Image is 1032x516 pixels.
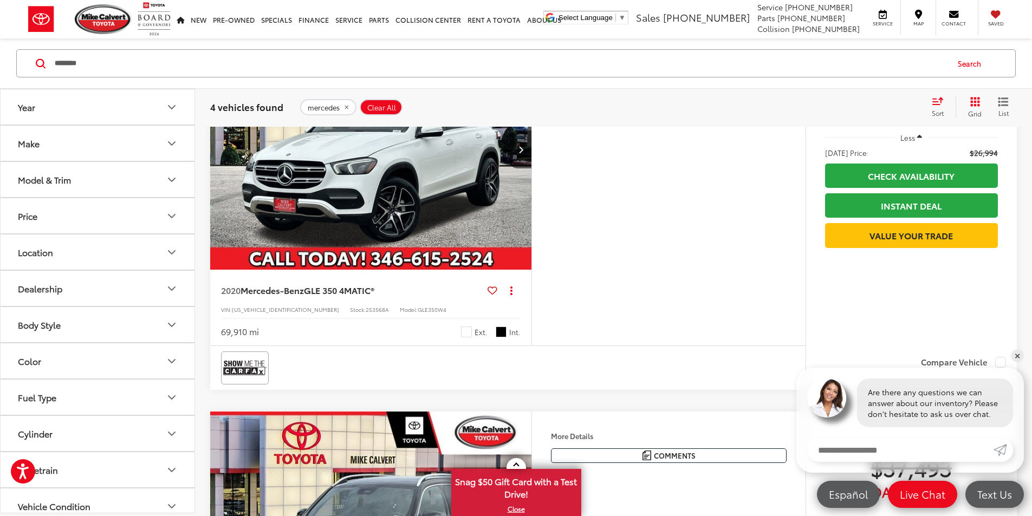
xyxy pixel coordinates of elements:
div: Cylinder [18,428,53,439]
img: Mike Calvert Toyota [75,4,132,34]
span: Comments [654,450,696,461]
div: 69,910 mi [221,325,259,338]
a: Check Availability [825,164,998,188]
div: Fuel Type [18,392,56,402]
span: Clear All [367,103,396,112]
span: 2020 [221,284,241,296]
span: GLE 350 4MATIC® [304,284,374,296]
div: Price [18,211,37,221]
input: Enter your message [807,438,994,462]
h4: More Details [551,432,787,440]
a: Select Language​ [559,14,626,22]
span: [PHONE_NUMBER] [792,23,860,34]
a: Submit [994,438,1013,462]
div: Color [18,356,41,366]
button: DrivetrainDrivetrain [1,452,196,487]
div: Cylinder [165,427,178,440]
span: [PHONE_NUMBER] [785,2,853,12]
img: View CARFAX report [223,354,267,382]
button: DealershipDealership [1,271,196,306]
a: Value Your Trade [825,223,998,247]
span: 4 vehicles found [210,100,283,113]
button: PricePrice [1,198,196,233]
button: Search [947,50,997,77]
span: [PHONE_NUMBER] [663,10,750,24]
img: Agent profile photo [807,378,846,417]
span: Text Us [972,487,1017,501]
button: Body StyleBody Style [1,307,196,342]
button: remove mercedes [300,99,356,115]
div: Vehicle Condition [165,500,178,513]
button: YearYear [1,89,196,125]
div: Year [165,101,178,114]
span: Collision [757,23,790,34]
span: Stock: [350,305,366,313]
span: White [461,326,472,337]
div: Price [165,210,178,223]
label: Compare Vehicle [921,357,1006,368]
button: Fuel TypeFuel Type [1,380,196,415]
button: Select sort value [926,96,956,118]
div: Body Style [18,319,61,330]
div: Drivetrain [18,465,58,475]
a: Text Us [965,481,1024,508]
img: 2020 Mercedes-Benz GLE 350 4MATIC&#174; [210,29,533,271]
div: Drivetrain [165,463,178,476]
button: LocationLocation [1,234,196,270]
button: Clear All [360,99,403,115]
div: Body Style [165,318,178,331]
div: Model & Trim [165,173,178,186]
span: Black [496,326,507,337]
span: GLE350W4 [418,305,446,313]
button: List View [990,96,1017,118]
span: 253568A [366,305,389,313]
a: 2020 Mercedes-Benz GLE 350 4MATIC&#174;2020 Mercedes-Benz GLE 350 4MATIC&#174;2020 Mercedes-Benz ... [210,29,533,270]
span: Live Chat [894,487,951,501]
button: CylinderCylinder [1,416,196,451]
a: Live Chat [888,481,957,508]
div: Year [18,102,35,112]
div: Make [165,137,178,150]
a: 2020Mercedes-BenzGLE 350 4MATIC® [221,284,483,296]
span: Sort [932,108,944,117]
span: Mercedes-Benz [241,284,304,296]
button: Grid View [956,96,990,118]
button: Model & TrimModel & Trim [1,162,196,197]
span: Service [871,20,895,27]
div: Location [165,246,178,259]
span: Int. [509,327,521,337]
span: Select Language [559,14,613,22]
div: Color [165,355,178,368]
span: Model: [400,305,418,313]
span: $26,994 [970,147,998,158]
span: ▼ [619,14,626,22]
a: Español [817,481,880,508]
span: [US_VEHICLE_IDENTIFICATION_NUMBER] [232,305,339,313]
button: Less [895,128,928,147]
span: Español [823,487,873,501]
span: Snag $50 Gift Card with a Test Drive! [452,470,580,503]
input: Search by Make, Model, or Keyword [54,50,947,76]
span: Service [757,2,783,12]
div: Dealership [18,283,62,293]
div: Are there any questions we can answer about our inventory? Please don't hesitate to ask us over c... [857,378,1013,427]
img: Comments [642,450,651,460]
span: [PHONE_NUMBER] [777,12,845,23]
div: Make [18,138,40,148]
button: ColorColor [1,343,196,378]
div: Vehicle Condition [18,501,90,511]
span: Map [906,20,930,27]
span: ​ [615,14,616,22]
span: VIN: [221,305,232,313]
span: Saved [984,20,1008,27]
span: Sales [636,10,660,24]
div: Model & Trim [18,174,71,185]
span: Contact [942,20,966,27]
a: Instant Deal [825,193,998,218]
button: MakeMake [1,126,196,161]
div: Location [18,247,53,257]
span: dropdown dots [510,286,512,295]
span: mercedes [308,103,340,112]
button: Actions [502,281,521,300]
